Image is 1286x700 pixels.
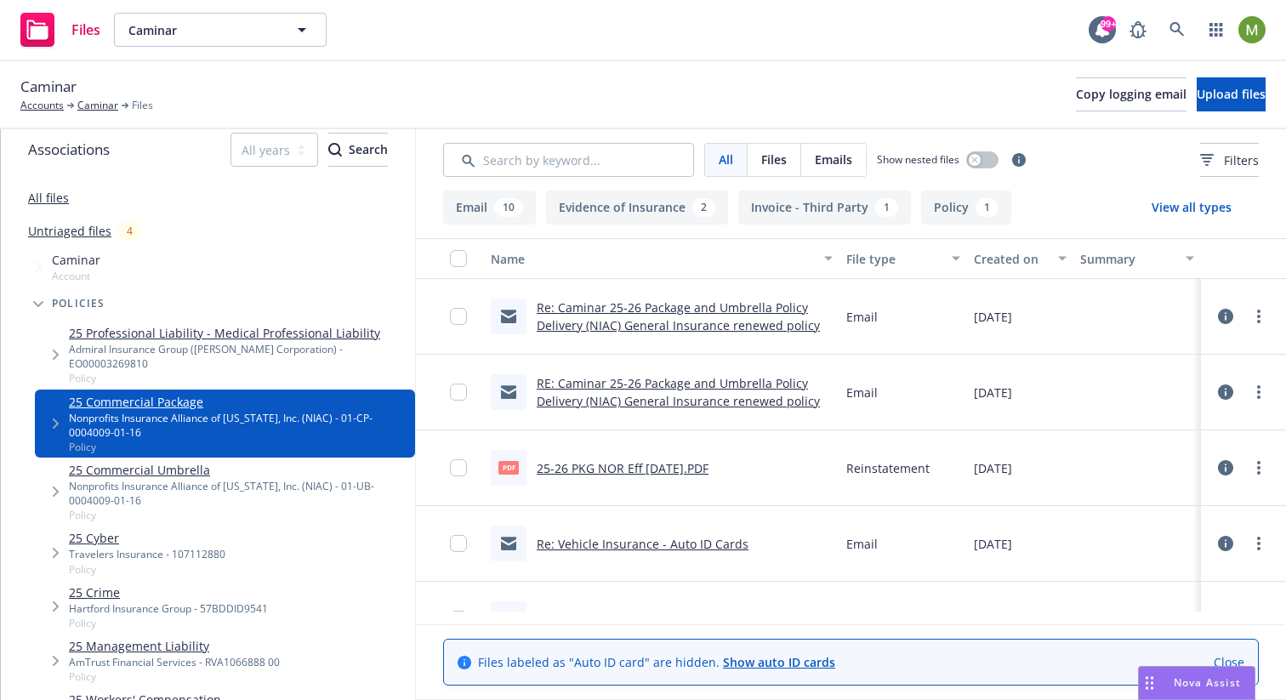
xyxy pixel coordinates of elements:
div: 99+ [1101,16,1116,31]
div: AmTrust Financial Services - RVA1066888 00 [69,655,280,669]
button: Filters [1200,143,1259,177]
input: Toggle Row Selected [450,384,467,401]
a: Files [14,6,107,54]
button: Created on [967,238,1073,279]
a: more [1249,533,1269,554]
span: PDF [498,461,519,474]
div: File type [846,250,942,268]
a: more [1249,382,1269,402]
a: 25 Cyber [69,529,225,547]
a: more [1249,609,1269,629]
div: 1 [875,198,898,217]
a: more [1249,458,1269,478]
input: Search by keyword... [443,143,694,177]
a: Report a Bug [1121,13,1155,47]
span: Email [846,308,878,326]
div: Admiral Insurance Group ([PERSON_NAME] Corporation) - EO00003269810 [69,342,408,371]
img: photo [1238,16,1266,43]
div: Search [328,134,388,166]
a: RE: Caminar 25-26 Package and Umbrella Policy Delivery (NIAC) General Insurance renewed policy [537,375,820,409]
span: Upload files [1197,86,1266,102]
a: Untriaged files [28,222,111,240]
button: Invoice - Third Party [738,191,911,225]
a: 25 Crime [69,583,268,601]
div: Drag to move [1139,667,1160,699]
div: Nonprofits Insurance Alliance of [US_STATE], Inc. (NIAC) - 01-CP-0004009-01-16 [69,411,408,440]
a: 25 Commercial Umbrella [69,461,408,479]
span: Nova Assist [1174,675,1241,690]
button: Copy logging email [1076,77,1186,111]
a: All files [28,190,69,206]
a: 25 Management Liability [69,637,280,655]
a: Accounts [20,98,64,113]
span: Policy [69,669,280,684]
span: Emails [815,151,852,168]
div: Created on [974,250,1048,268]
div: 4 [118,221,141,241]
a: Search [1160,13,1194,47]
span: Email [846,611,878,629]
span: Policy [69,616,268,630]
span: Filters [1224,151,1259,169]
button: Evidence of Insurance [546,191,728,225]
span: Reinstatement [846,459,930,477]
span: Policies [52,299,105,309]
div: Nonprofits Insurance Alliance of [US_STATE], Inc. (NIAC) - 01-UB-0004009-01-16 [69,479,408,508]
div: 10 [494,198,523,217]
span: Account [52,269,100,283]
span: [DATE] [974,384,1012,401]
div: 2 [692,198,715,217]
a: Switch app [1199,13,1233,47]
span: Policy [69,371,408,385]
span: Policy [69,440,408,454]
span: Email [846,384,878,401]
div: Hartford Insurance Group - 57BDDID9541 [69,601,268,616]
a: Caminar [77,98,118,113]
span: [DATE] [974,459,1012,477]
input: Toggle Row Selected [450,535,467,552]
div: Name [491,250,814,268]
div: Travelers Insurance - 107112880 [69,547,225,561]
span: Associations [28,139,110,161]
a: Show auto ID cards [723,654,835,670]
a: more [1249,306,1269,327]
a: RE: Vehicle Insurance - Auto ID Cards [537,612,748,628]
span: Show nested files [877,152,959,167]
span: [DATE] [974,308,1012,326]
a: Re: Vehicle Insurance - Auto ID Cards [537,536,748,552]
button: SearchSearch [328,133,388,167]
span: All [719,151,733,168]
button: Email [443,191,536,225]
span: Policy [69,562,225,577]
a: Re: Caminar 25-26 Package and Umbrella Policy Delivery (NIAC) General Insurance renewed policy [537,299,820,333]
div: Summary [1080,250,1175,268]
span: Files [761,151,787,168]
button: Summary [1073,238,1201,279]
button: Nova Assist [1138,666,1255,700]
span: Files [132,98,153,113]
button: View all types [1124,191,1259,225]
button: Caminar [114,13,327,47]
a: 25-26 PKG NOR Eff [DATE].PDF [537,460,708,476]
a: 25 Professional Liability - Medical Professional Liability [69,324,408,342]
div: 1 [976,198,999,217]
span: [DATE] [974,611,1012,629]
button: File type [839,238,967,279]
button: Policy [921,191,1011,225]
button: Name [484,238,839,279]
span: Files labeled as "Auto ID card" are hidden. [478,653,835,671]
span: Policy [69,508,408,522]
input: Toggle Row Selected [450,611,467,628]
span: Filters [1200,151,1259,169]
input: Toggle Row Selected [450,459,467,476]
a: Close [1214,653,1244,671]
svg: Search [328,143,342,157]
span: Files [71,23,100,37]
span: Email [846,535,878,553]
a: 25 Commercial Package [69,393,408,411]
span: Caminar [20,76,77,98]
span: Copy logging email [1076,86,1186,102]
span: Caminar [52,251,100,269]
span: [DATE] [974,535,1012,553]
input: Toggle Row Selected [450,308,467,325]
